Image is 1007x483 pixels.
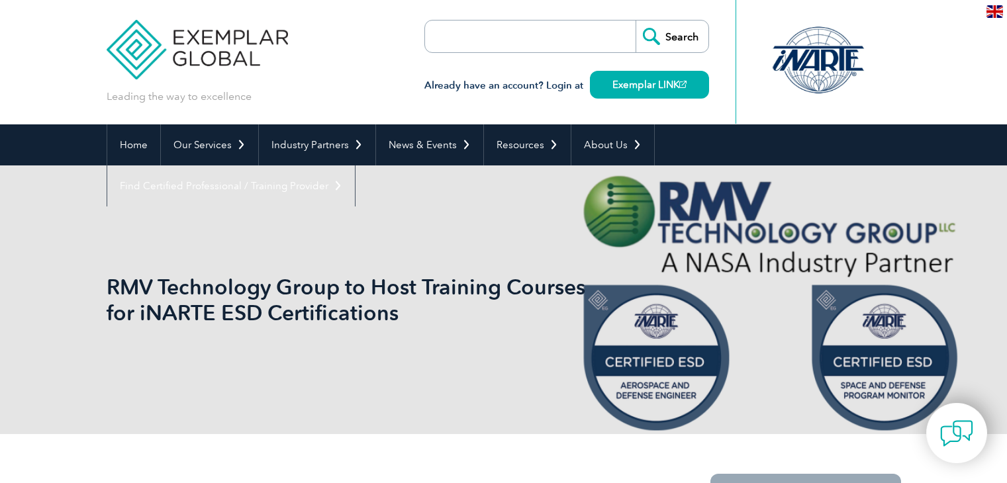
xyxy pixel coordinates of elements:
a: About Us [571,124,654,165]
a: Resources [484,124,571,165]
input: Search [636,21,708,52]
a: Industry Partners [259,124,375,165]
a: News & Events [376,124,483,165]
img: en [986,5,1003,18]
p: Leading the way to excellence [107,89,252,104]
h1: RMV Technology Group to Host Training Courses for iNARTE ESD Certifications [107,274,615,326]
a: Exemplar LINK [590,71,709,99]
a: Our Services [161,124,258,165]
img: contact-chat.png [940,417,973,450]
img: open_square.png [679,81,687,88]
a: Find Certified Professional / Training Provider [107,165,355,206]
a: Home [107,124,160,165]
h3: Already have an account? Login at [424,77,709,94]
